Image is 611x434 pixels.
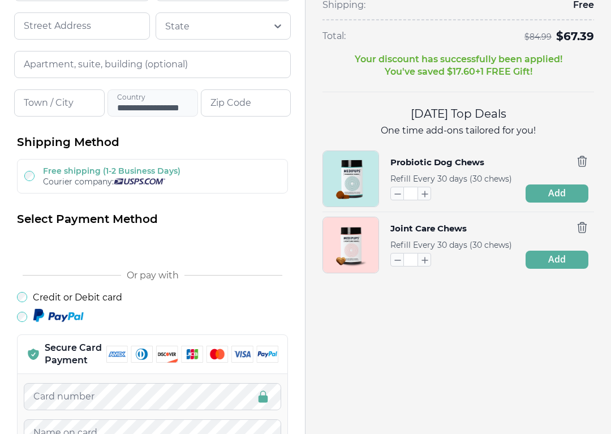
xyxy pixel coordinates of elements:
[322,106,594,122] h2: [DATE] Top Deals
[43,177,114,187] span: Courier company:
[355,53,562,78] p: Your discount has successfully been applied! You've saved $ 17.60 + 1 FREE Gift!
[323,217,378,273] img: Joint Care Chews
[33,292,122,303] label: Credit or Debit card
[390,240,512,250] span: Refill Every 30 days (30 chews)
[526,184,588,203] button: Add
[390,174,512,184] span: Refill Every 30 days (30 chews)
[524,32,552,41] span: $ 84.99
[45,342,106,367] p: Secure Card Payment
[114,178,165,184] img: Usps courier company
[390,155,484,170] button: Probiotic Dog Chews
[526,251,588,269] button: Add
[33,308,84,323] img: Paypal
[390,221,467,236] button: Joint Care Chews
[43,166,180,176] label: Free shipping (1-2 Business Days)
[17,135,288,150] h2: Shipping Method
[17,212,288,227] h2: Select Payment Method
[322,124,594,137] p: One time add-ons tailored for you!
[323,151,378,207] img: Probiotic Dog Chews
[127,270,179,281] span: Or pay with
[106,346,278,363] img: payment methods
[322,30,346,42] span: Total:
[17,236,288,259] iframe: Secure payment button frame
[556,29,594,43] span: $ 67.39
